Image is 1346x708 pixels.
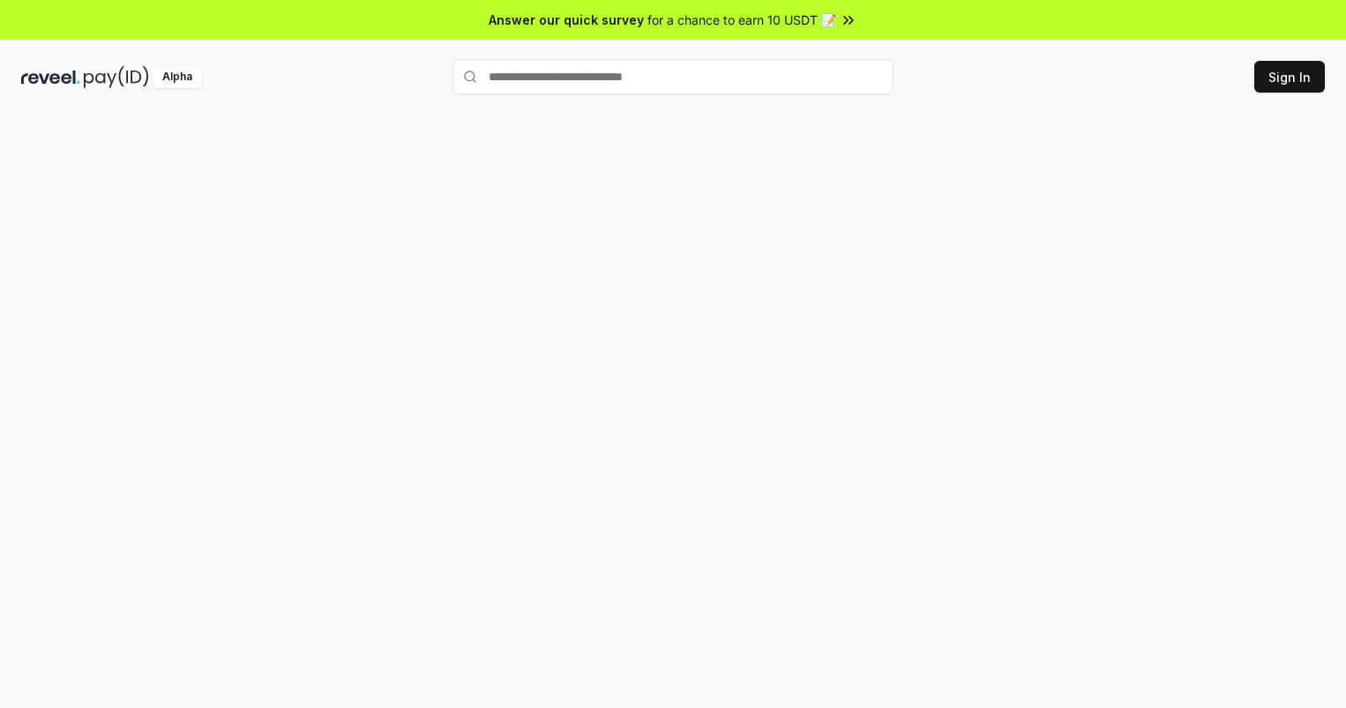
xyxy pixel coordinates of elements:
img: pay_id [84,66,149,88]
button: Sign In [1254,61,1325,93]
div: Alpha [153,66,202,88]
img: reveel_dark [21,66,80,88]
span: Answer our quick survey [489,11,644,29]
span: for a chance to earn 10 USDT 📝 [647,11,836,29]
